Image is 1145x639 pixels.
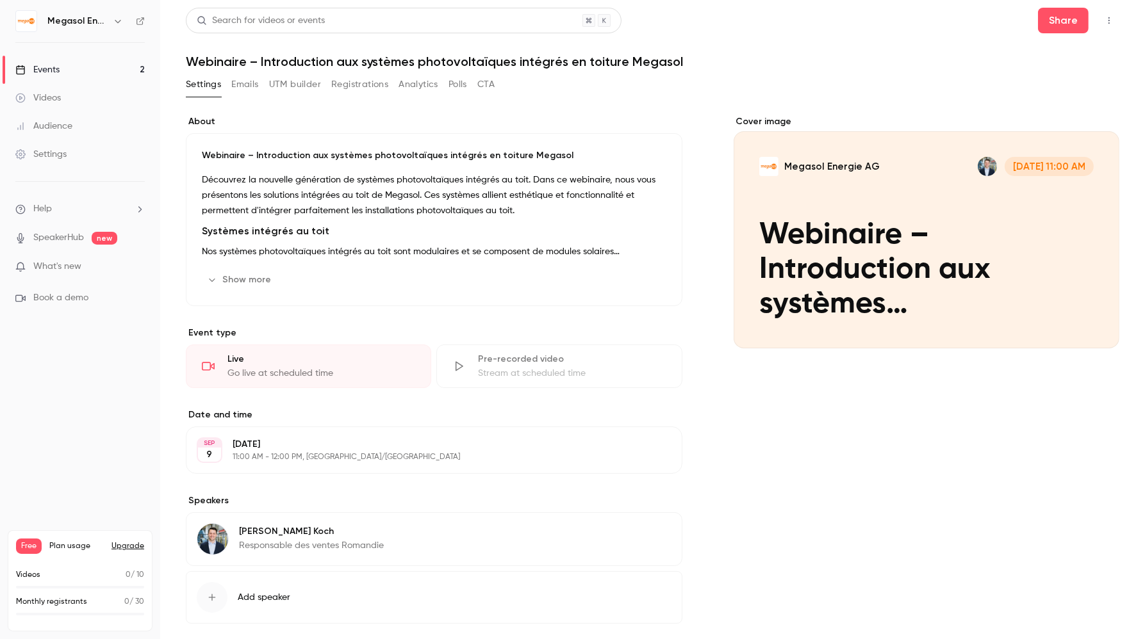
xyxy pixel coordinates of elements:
button: Add speaker [186,571,682,624]
div: Pre-recorded videoStream at scheduled time [436,344,682,388]
p: Videos [16,569,40,581]
button: Share [1038,8,1089,33]
a: SpeakerHub [33,231,84,245]
p: 9 [207,448,213,461]
span: new [92,232,117,245]
h2: Systèmes intégrés au toit [202,223,666,239]
span: 0 [126,571,131,579]
div: Stream at scheduled time [478,367,666,380]
span: Add speaker [238,591,290,604]
span: What's new [33,260,81,273]
span: Free [16,538,42,554]
button: Show more [202,270,279,290]
button: UTM builder [269,74,321,95]
button: Upgrade [111,541,144,551]
span: Book a demo [33,291,88,305]
p: / 30 [124,596,144,608]
div: Go live at scheduled time [227,367,415,380]
h1: Webinaire – Introduction aux systèmes photovoltaïques intégrés en toiture Megasol [186,54,1119,69]
p: Nos systèmes photovoltaïques intégrés au toit sont modulaires et se composent de modules solaires... [202,244,666,259]
div: SEP [198,439,221,448]
p: Découvrez la nouvelle génération de systèmes photovoltaïques intégrés au toit. Dans ce webinaire,... [202,172,666,218]
label: Date and time [186,408,682,421]
div: Live [227,353,415,366]
section: Cover image [734,115,1119,348]
span: 0 [124,598,129,606]
button: Analytics [399,74,438,95]
img: Megasol Energie AG [16,11,37,31]
button: Polls [449,74,467,95]
span: Help [33,202,52,216]
button: CTA [477,74,495,95]
p: Webinaire – Introduction aux systèmes photovoltaïques intégrés en toiture Megasol [202,149,666,162]
span: Plan usage [49,541,104,551]
div: Events [15,63,60,76]
label: Cover image [734,115,1119,128]
li: help-dropdown-opener [15,202,145,216]
p: 11:00 AM - 12:00 PM, [GEOGRAPHIC_DATA]/[GEOGRAPHIC_DATA] [233,452,614,462]
label: About [186,115,682,128]
div: Audience [15,120,72,133]
p: [PERSON_NAME] Koch [239,525,384,538]
div: Yves Koch[PERSON_NAME] KochResponsable des ventes Romandie [186,512,682,566]
div: Videos [15,92,61,104]
div: Pre-recorded video [478,353,666,366]
p: / 10 [126,569,144,581]
p: Event type [186,327,682,339]
label: Speakers [186,494,682,507]
p: Monthly registrants [16,596,87,608]
p: [DATE] [233,438,614,451]
img: Yves Koch [197,524,228,554]
h6: Megasol Energie AG [47,15,108,28]
button: Registrations [331,74,388,95]
div: LiveGo live at scheduled time [186,344,431,388]
div: Settings [15,148,67,161]
button: Emails [231,74,258,95]
button: Settings [186,74,221,95]
div: Search for videos or events [197,14,325,28]
p: Responsable des ventes Romandie [239,539,384,552]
